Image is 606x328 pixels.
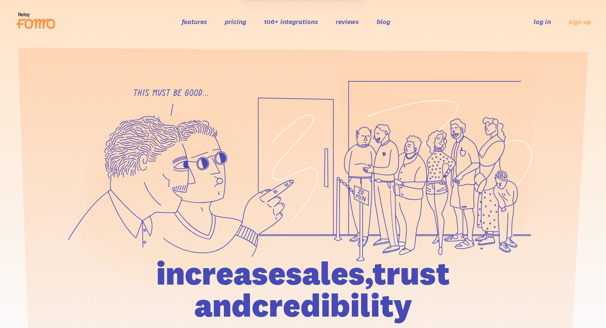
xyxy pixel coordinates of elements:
[377,17,390,26] a: blog
[569,17,591,26] a: sign up
[264,17,318,26] a: 106+ integrations
[336,17,359,26] a: reviews
[225,17,246,26] a: pricing
[182,17,207,26] a: features
[534,17,551,26] a: log in
[108,257,498,321] h1: increase sales, trust and credibility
